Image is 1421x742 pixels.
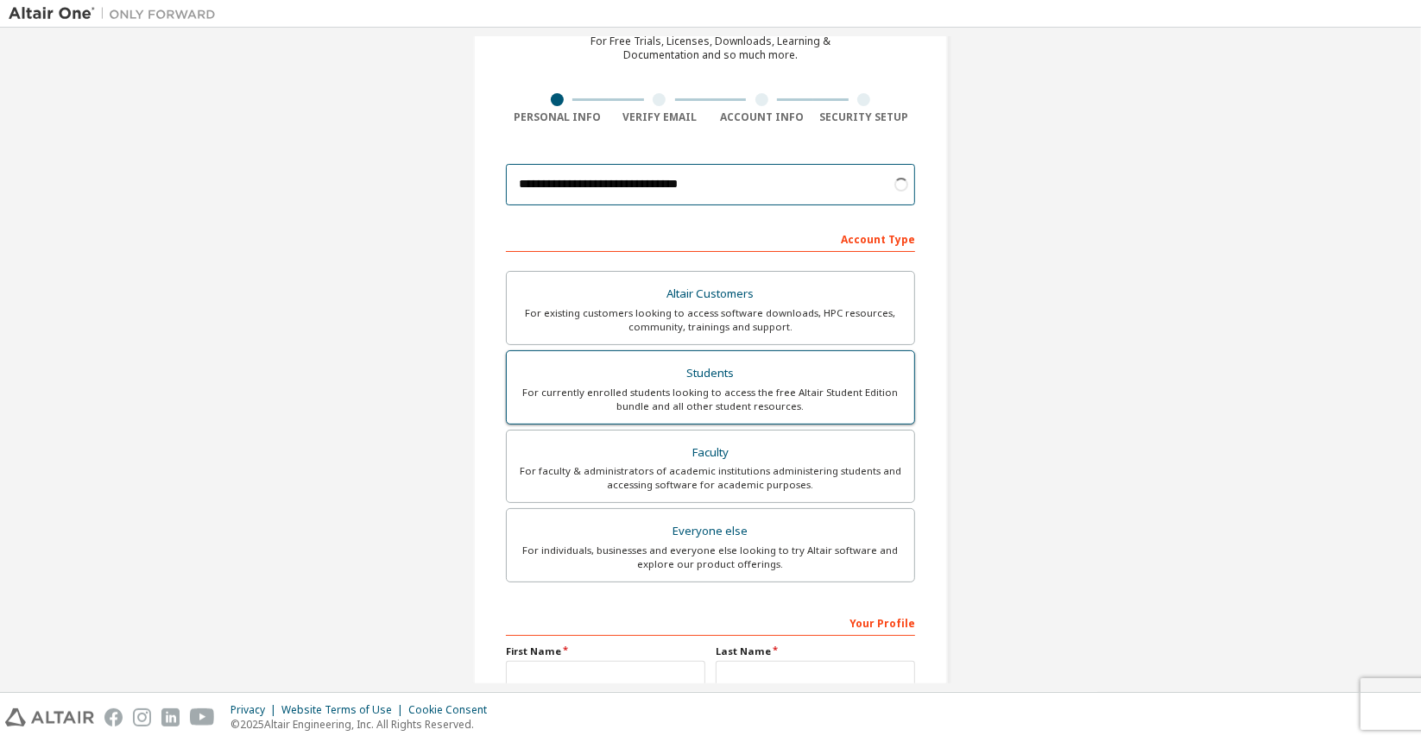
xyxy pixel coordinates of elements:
div: Website Terms of Use [281,703,408,717]
p: © 2025 Altair Engineering, Inc. All Rights Reserved. [231,717,497,732]
div: For existing customers looking to access software downloads, HPC resources, community, trainings ... [517,306,904,334]
div: Everyone else [517,519,904,544]
div: Account Type [506,224,915,252]
div: Verify Email [609,110,711,124]
div: Students [517,362,904,386]
div: For individuals, businesses and everyone else looking to try Altair software and explore our prod... [517,544,904,571]
img: altair_logo.svg [5,708,94,726]
div: Account Info [710,110,813,124]
div: Security Setup [813,110,916,124]
div: For faculty & administrators of academic institutions administering students and accessing softwa... [517,464,904,492]
div: Cookie Consent [408,703,497,717]
div: Privacy [231,703,281,717]
div: Personal Info [506,110,609,124]
img: linkedin.svg [161,708,180,726]
div: Altair Customers [517,282,904,306]
div: Faculty [517,441,904,465]
img: instagram.svg [133,708,151,726]
div: Your Profile [506,608,915,636]
label: Last Name [716,645,915,658]
div: For currently enrolled students looking to access the free Altair Student Edition bundle and all ... [517,386,904,413]
label: First Name [506,645,705,658]
div: For Free Trials, Licenses, Downloads, Learning & Documentation and so much more. [591,35,830,62]
img: facebook.svg [104,708,123,726]
img: Altair One [9,5,224,22]
img: youtube.svg [190,708,215,726]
